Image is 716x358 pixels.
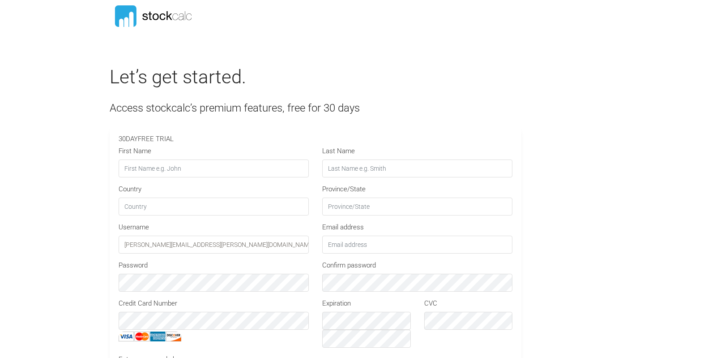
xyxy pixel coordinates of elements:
[119,135,126,143] span: 30
[322,236,512,254] input: Email address
[322,146,355,156] label: Last Name
[322,198,512,216] input: Province/State
[424,298,437,309] label: CVC
[322,160,512,177] input: Last Name e.g. Smith
[119,160,309,177] input: First Name e.g. John
[119,184,141,194] label: Country
[322,298,351,309] label: Expiration
[119,236,309,254] input: Username
[322,184,366,194] label: Province/State
[138,135,174,143] span: FREE TRIAL
[119,146,151,156] label: First Name
[119,332,181,341] img: CC_icons.png
[119,298,177,309] label: Credit Card Number
[110,102,521,115] h4: Access stockcalc’s premium features, free for 30 days
[322,222,364,233] label: Email address
[110,66,521,88] h2: Let’s get started.
[119,260,148,271] label: Password
[119,198,309,216] input: Country
[119,222,149,233] label: Username
[322,260,376,271] label: Confirm password
[126,135,138,143] span: DAY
